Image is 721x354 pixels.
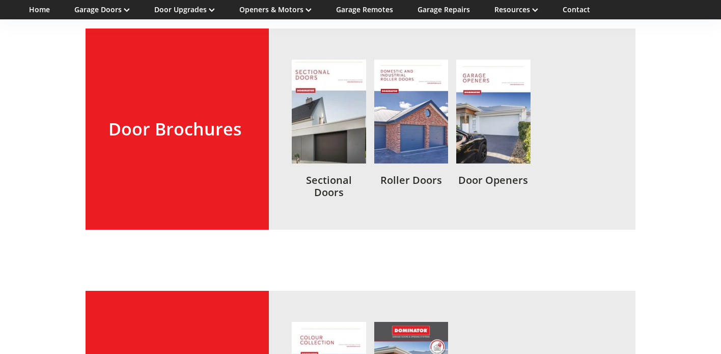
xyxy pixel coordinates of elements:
[494,5,538,14] a: Resources
[29,5,50,14] a: Home
[239,5,312,14] a: Openers & Motors
[74,5,130,14] a: Garage Doors
[563,5,590,14] a: Contact
[108,119,246,140] h2: Door Brochures
[154,5,215,14] a: Door Upgrades
[336,5,393,14] a: Garage Remotes
[418,5,470,14] a: Garage Repairs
